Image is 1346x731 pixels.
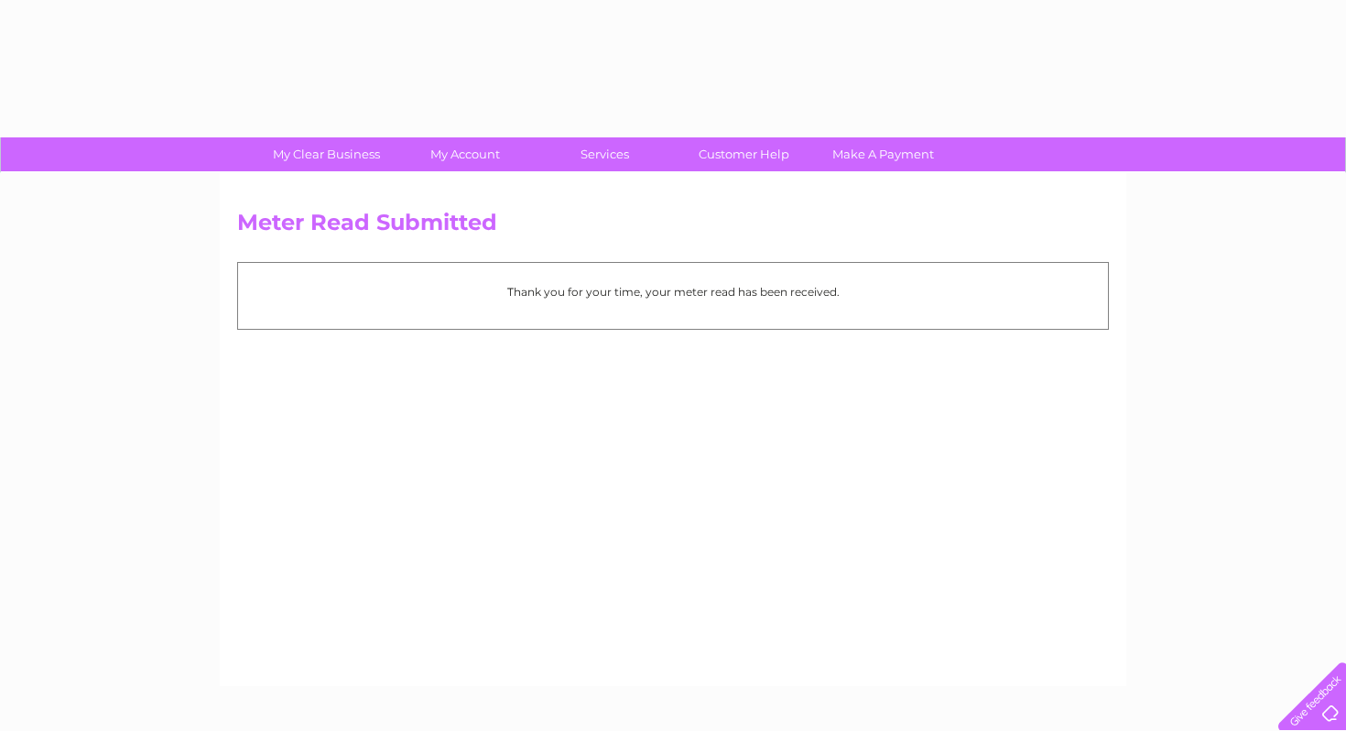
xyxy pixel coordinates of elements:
[247,283,1099,300] p: Thank you for your time, your meter read has been received.
[668,137,820,171] a: Customer Help
[390,137,541,171] a: My Account
[808,137,959,171] a: Make A Payment
[251,137,402,171] a: My Clear Business
[237,210,1109,245] h2: Meter Read Submitted
[529,137,680,171] a: Services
